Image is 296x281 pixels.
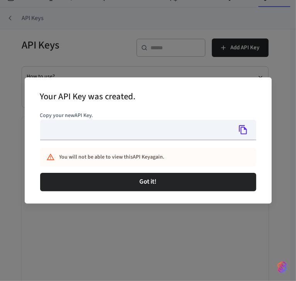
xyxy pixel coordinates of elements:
[59,150,222,164] div: You will not be able to view this API Key again.
[40,173,256,191] button: Got it!
[40,87,136,109] h2: Your API Key was created.
[277,261,287,273] img: SeamLogoGradient.69752ec5.svg
[40,112,256,120] p: Copy your new API Key .
[235,122,251,138] button: Copy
